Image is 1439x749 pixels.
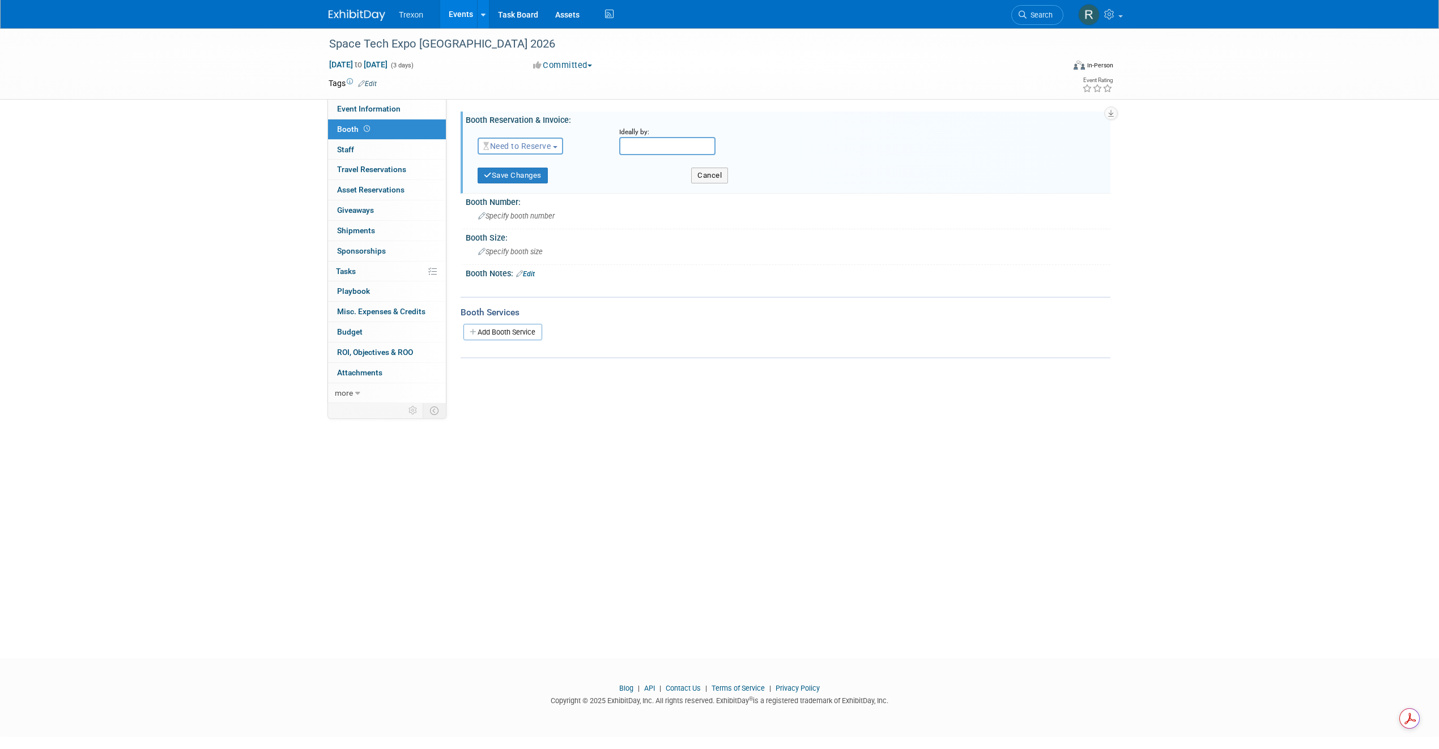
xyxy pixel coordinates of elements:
[328,119,446,139] a: Booth
[466,229,1110,243] div: Booth Size:
[358,80,377,88] a: Edit
[466,112,1110,126] div: Booth Reservation & Invoice:
[463,324,542,340] a: Add Booth Service
[328,200,446,220] a: Giveaways
[635,684,642,692] span: |
[997,59,1113,76] div: Event Format
[329,78,377,89] td: Tags
[1078,4,1100,25] img: Ryan Flores
[328,262,446,281] a: Tasks
[328,140,446,160] a: Staff
[328,343,446,362] a: ROI, Objectives & ROO
[423,403,446,418] td: Toggle Event Tabs
[461,306,1110,319] div: Booth Services
[328,160,446,179] a: Travel Reservations
[328,99,446,119] a: Event Information
[337,307,425,316] span: Misc. Expenses & Credits
[328,241,446,261] a: Sponsorships
[328,363,446,383] a: Attachments
[691,168,728,183] button: Cancel
[619,127,1083,137] div: Ideally by:
[361,125,372,133] span: Booth not reserved yet
[466,265,1110,280] div: Booth Notes:
[337,286,370,296] span: Playbook
[337,104,401,113] span: Event Information
[478,247,543,256] span: Specify booth size
[767,684,774,692] span: |
[1087,61,1113,70] div: In-Person
[776,684,820,692] a: Privacy Policy
[1027,11,1053,19] span: Search
[619,684,633,692] a: Blog
[337,226,375,235] span: Shipments
[337,348,413,357] span: ROI, Objectives & ROO
[329,10,385,21] img: ExhibitDay
[325,34,1046,54] div: Space Tech Expo [GEOGRAPHIC_DATA] 2026
[337,206,374,215] span: Giveaways
[403,403,423,418] td: Personalize Event Tab Strip
[657,684,664,692] span: |
[337,368,382,377] span: Attachments
[399,10,423,19] span: Trexon
[390,62,414,69] span: (3 days)
[328,221,446,241] a: Shipments
[478,168,548,183] button: Save Changes
[529,59,597,71] button: Committed
[337,185,405,194] span: Asset Reservations
[337,125,372,134] span: Booth
[337,145,354,154] span: Staff
[1082,78,1113,83] div: Event Rating
[478,138,563,155] button: Need to Reserve
[335,388,353,397] span: more
[483,142,551,151] span: Need to Reserve
[712,684,765,692] a: Terms of Service
[1074,61,1085,70] img: Format-Inperson.png
[337,327,363,336] span: Budget
[1011,5,1063,25] a: Search
[329,59,388,70] span: [DATE] [DATE]
[337,246,386,255] span: Sponsorships
[328,180,446,200] a: Asset Reservations
[337,165,406,174] span: Travel Reservations
[328,322,446,342] a: Budget
[328,281,446,301] a: Playbook
[666,684,701,692] a: Contact Us
[478,212,555,220] span: Specify booth number
[516,270,535,278] a: Edit
[336,267,356,276] span: Tasks
[466,194,1110,208] div: Booth Number:
[644,684,655,692] a: API
[353,60,364,69] span: to
[328,383,446,403] a: more
[703,684,710,692] span: |
[328,302,446,322] a: Misc. Expenses & Credits
[749,696,753,702] sup: ®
